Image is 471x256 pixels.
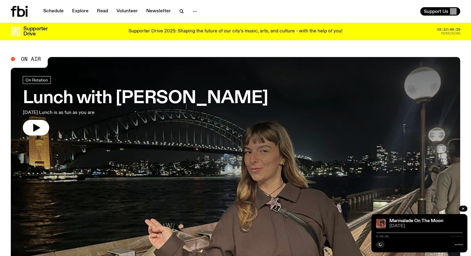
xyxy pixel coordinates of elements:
p: [DATE] Lunch is as fun as you are [23,109,177,116]
a: Schedule [40,7,67,16]
h3: Supporter Drive [23,26,47,37]
a: Explore [68,7,92,16]
span: On Rotation [26,78,48,82]
a: Lunch with [PERSON_NAME][DATE] Lunch is as fun as you are [23,76,268,135]
span: 02:10:48:29 [437,28,460,31]
p: Supporter Drive 2025: Shaping the future of our city’s music, arts, and culture - with the help o... [128,29,343,34]
span: On Air [21,56,41,62]
a: On Rotation [23,76,51,84]
a: Read [93,7,112,16]
a: Newsletter [143,7,174,16]
h3: Lunch with [PERSON_NAME] [23,90,268,107]
span: -:--:-- [450,235,463,238]
span: Support Us [424,9,448,14]
img: Tommy - Persian Rug [376,219,386,228]
a: Marmalade On The Moon [389,219,443,223]
span: [DATE] [389,224,463,228]
a: Volunteer [113,7,141,16]
span: 0:00:00 [376,235,389,238]
button: Support Us [420,7,460,16]
span: Remaining [441,32,460,35]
